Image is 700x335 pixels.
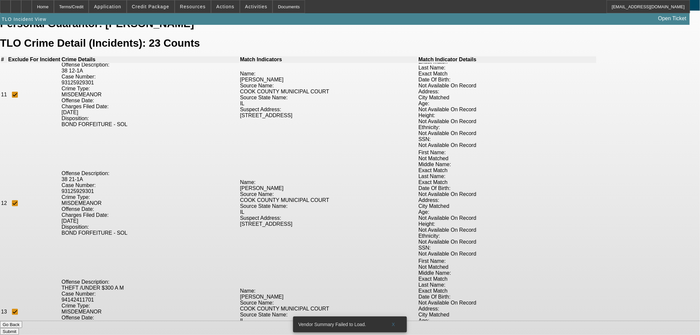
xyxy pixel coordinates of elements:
div: Not Available On Record [418,251,595,257]
div: [PERSON_NAME] [240,294,417,300]
div: Age: [418,318,595,324]
div: Middle Name: [418,270,595,276]
div: Exact Match [418,288,595,294]
div: [PERSON_NAME] [240,185,417,191]
div: IL [240,209,417,215]
td: Crime Details [61,56,239,63]
div: THEFT /UNDER $300 A M [62,285,239,291]
div: Source Name: [240,300,417,306]
div: Date Of Birth: [418,77,595,83]
div: SSN: [418,136,595,142]
div: 38 21-1A [62,176,239,182]
div: Suspect Address: [240,107,417,113]
div: Not Available On Record [418,239,595,245]
div: Charges Filed Date: [62,212,239,218]
div: Address: [418,89,595,95]
div: Name: [240,179,417,185]
div: [STREET_ADDRESS] [240,221,417,227]
td: # [1,56,7,63]
div: Last Name: [418,173,595,179]
div: Offense Description: [62,62,239,68]
div: Crime Type: [62,303,239,309]
div: COOK COUNTY MUNICIPAL COURT [240,197,417,203]
div: Crime Type: [62,194,239,200]
div: Not Matched [418,156,595,162]
div: 38 12-1A [62,68,239,74]
div: [PERSON_NAME] [240,77,417,83]
div: Not Available On Record [418,119,595,124]
div: Source State Name: [240,95,417,101]
div: Height: [418,221,595,227]
div: Not Available On Record [418,191,595,197]
span: Actions [216,4,235,9]
div: Date Of Birth: [418,294,595,300]
div: Case Number: [62,182,239,188]
div: Source State Name: [240,312,417,318]
div: Not Available On Record [418,107,595,113]
div: SSN: [418,245,595,251]
div: Vendor Summary Failed to Load. [293,316,383,332]
div: BOND FORFEITURE - SOL [62,230,239,236]
div: Crime Type: [62,86,239,92]
div: Charges Filed Date: [62,104,239,110]
div: First Name: [418,150,595,156]
div: IL [240,318,417,324]
button: Activities [240,0,273,13]
td: Exclude For Incident [8,56,61,63]
span: TLO Incident View [2,17,46,22]
div: Case Number: [62,291,239,297]
div: City Matched [418,203,595,209]
div: Name: [240,71,417,77]
div: Not Available On Record [418,142,595,148]
div: Not Matched [418,264,595,270]
div: COOK COUNTY MUNICIPAL COURT [240,306,417,312]
a: Open Ticket [656,13,689,24]
div: Ethnicity: [418,233,595,239]
td: Match Indicator Details [418,56,596,63]
span: Activities [245,4,268,9]
div: BOND FORFEITURE - SOL [62,121,239,127]
div: Not Available On Record [418,227,595,233]
div: Name: [240,288,417,294]
div: Not Available On Record [418,130,595,136]
div: Date Of Birth: [418,185,595,191]
div: MISDEMEANOR [62,200,239,206]
button: Credit Package [127,0,174,13]
button: Application [89,0,126,13]
div: Disposition: [62,224,239,230]
span: Application [94,4,121,9]
div: [STREET_ADDRESS] [240,113,417,119]
div: Last Name: [418,65,595,71]
div: Offense Description: [62,279,239,285]
button: Resources [175,0,211,13]
div: IL [240,101,417,107]
div: Exact Match [418,167,595,173]
span: X [392,322,396,327]
div: Exact Match [418,276,595,282]
div: Offense Description: [62,170,239,176]
div: City Matched [418,312,595,318]
div: Suspect Address: [240,215,417,221]
div: Address: [418,306,595,312]
div: 94142411701 [62,297,239,303]
div: Ethnicity: [418,124,595,130]
div: First Name: [418,258,595,264]
td: Match Indicators [240,56,417,63]
div: [DATE] [62,218,239,224]
td: 11 [1,41,7,149]
div: Source Name: [240,191,417,197]
div: Middle Name: [418,162,595,167]
div: Age: [418,209,595,215]
div: MISDEMEANOR [62,309,239,315]
div: Not Available On Record [418,300,595,306]
div: Disposition: [62,116,239,121]
span: Credit Package [132,4,169,9]
td: 12 [1,149,7,257]
button: X [383,318,404,330]
div: Offense Date: [62,98,239,104]
div: Source State Name: [240,203,417,209]
div: Exact Match [418,179,595,185]
div: 93125929301 [62,188,239,194]
div: City Matched [418,95,595,101]
div: Age: [418,101,595,107]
